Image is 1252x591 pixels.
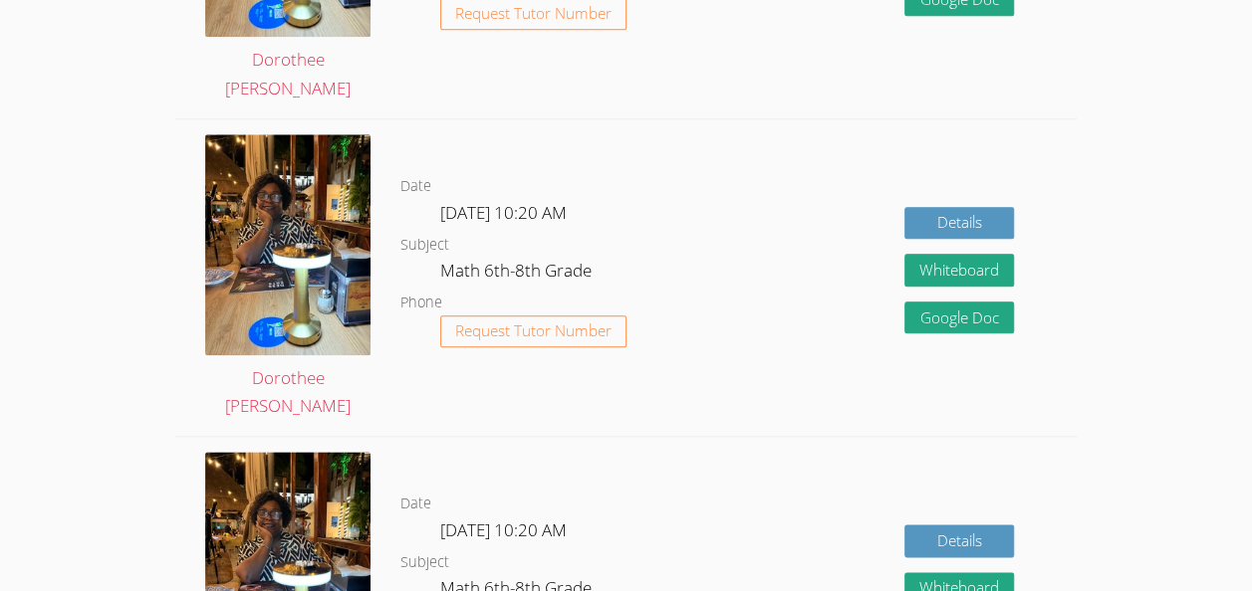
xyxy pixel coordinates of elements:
[440,315,626,348] button: Request Tutor Number
[205,134,371,355] img: IMG_8217.jpeg
[400,233,449,258] dt: Subject
[455,6,612,21] span: Request Tutor Number
[400,550,449,575] dt: Subject
[400,174,431,199] dt: Date
[440,257,596,291] dd: Math 6th-8th Grade
[440,518,567,541] span: [DATE] 10:20 AM
[455,323,612,338] span: Request Tutor Number
[440,201,567,224] span: [DATE] 10:20 AM
[205,134,371,421] a: Dorothee [PERSON_NAME]
[400,492,431,516] dt: Date
[904,524,1014,557] a: Details
[904,301,1014,334] a: Google Doc
[904,207,1014,240] a: Details
[400,291,442,315] dt: Phone
[904,254,1014,287] button: Whiteboard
